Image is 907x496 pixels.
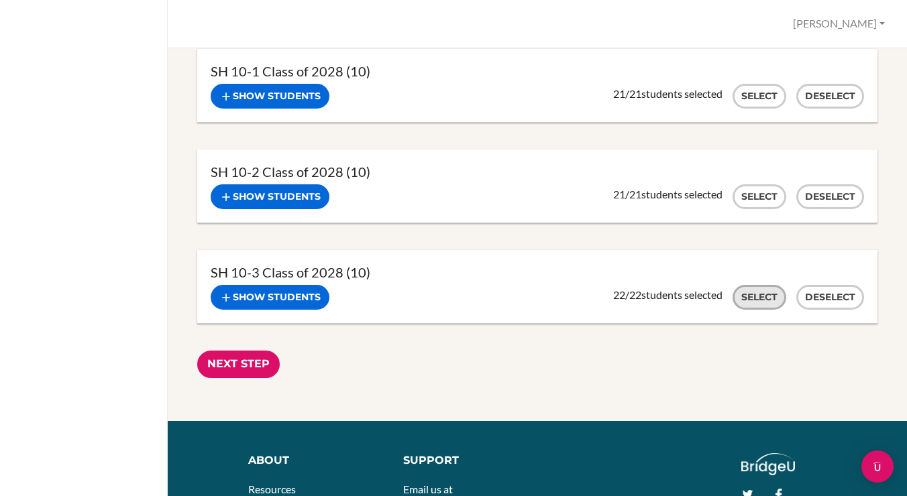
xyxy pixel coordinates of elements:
button: Select [733,285,786,310]
span: 21 [613,87,625,100]
div: About [248,453,382,469]
div: / students selected [613,288,723,302]
h3: SH 10-2 Class of 2028 (10) [211,163,864,181]
span: 21 [629,188,641,200]
span: 22 [629,288,641,301]
button: Show students [211,184,329,209]
div: Support [403,453,528,469]
button: [PERSON_NAME] [787,11,891,36]
h3: SH 10-1 Class of 2028 (10) [211,62,864,80]
input: Next Step [197,351,280,378]
img: logo_white@2x-f4f0deed5e89b7ecb1c2cc34c3e3d731f90f0f143d5ea2071677605dd97b5244.png [741,453,796,475]
button: Deselect [796,84,864,109]
div: / students selected [613,188,723,201]
button: Deselect [796,285,864,310]
button: Show students [211,285,329,310]
button: Show students [211,84,329,109]
button: Select [733,84,786,109]
div: Open Intercom Messenger [861,450,894,483]
button: Deselect [796,184,864,209]
span: 21 [613,188,625,200]
span: 22 [613,288,625,301]
div: / students selected [613,87,723,101]
button: Select [733,184,786,209]
span: 21 [629,87,641,100]
h3: SH 10-3 Class of 2028 (10) [211,263,864,282]
a: Resources [248,483,296,495]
